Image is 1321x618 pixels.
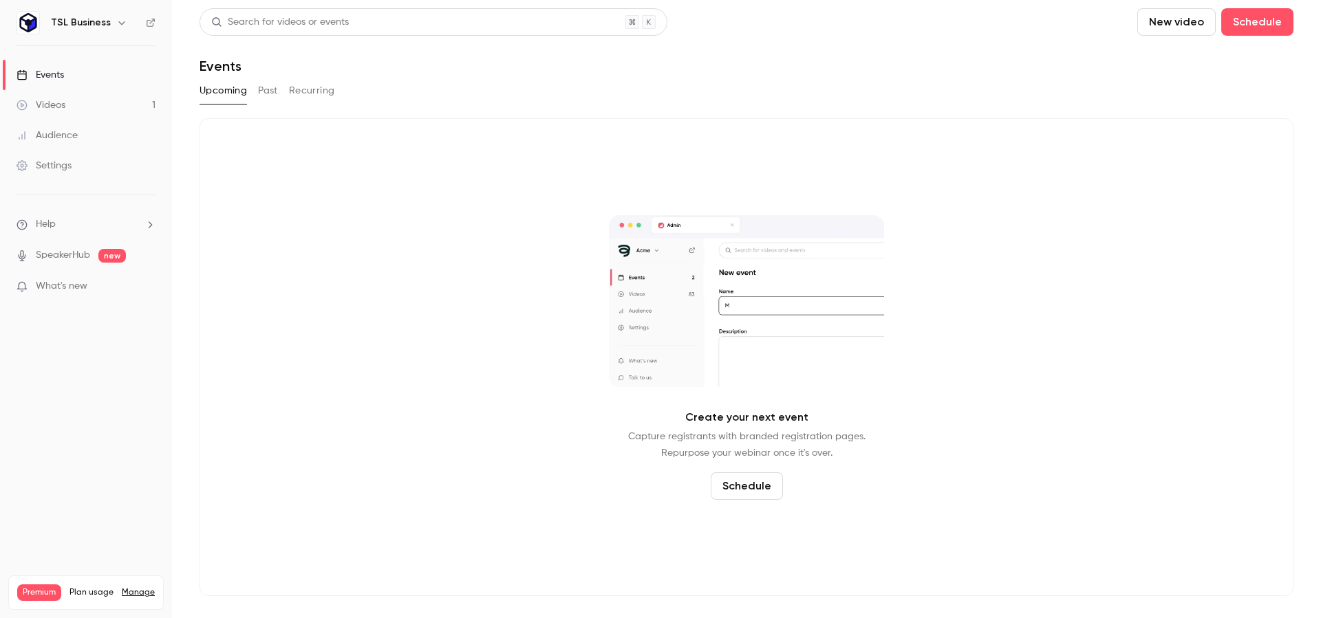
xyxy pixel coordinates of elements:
button: New video [1137,8,1216,36]
p: Create your next event [685,409,808,426]
div: Settings [17,159,72,173]
h6: TSL Business [51,16,111,30]
li: help-dropdown-opener [17,217,155,232]
button: Past [258,80,278,102]
p: Capture registrants with branded registration pages. Repurpose your webinar once it's over. [628,428,866,461]
h1: Events [200,58,241,74]
span: Premium [17,584,61,601]
a: SpeakerHub [36,248,90,263]
iframe: Noticeable Trigger [139,280,155,293]
div: Videos [17,98,65,112]
button: Upcoming [200,80,247,102]
span: new [98,249,126,263]
div: Search for videos or events [211,15,349,30]
a: Manage [122,587,155,598]
span: Plan usage [69,587,114,598]
button: Schedule [1221,8,1293,36]
span: Help [36,217,56,232]
div: Events [17,68,64,82]
button: Schedule [711,472,783,500]
div: Audience [17,129,78,142]
span: What's new [36,279,87,294]
img: TSL Business [17,12,39,34]
button: Recurring [289,80,335,102]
